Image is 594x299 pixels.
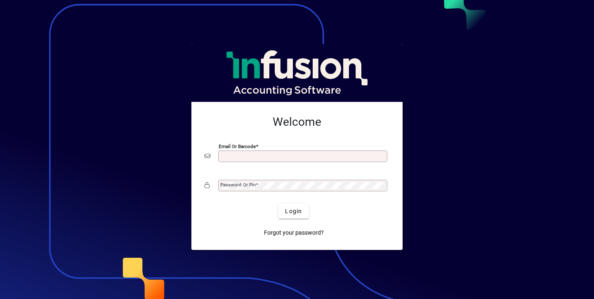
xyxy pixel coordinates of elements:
[278,204,309,219] button: Login
[264,228,324,237] span: Forgot your password?
[205,115,389,129] h2: Welcome
[261,225,327,240] a: Forgot your password?
[219,144,256,149] mat-label: Email or Barcode
[285,207,302,216] span: Login
[220,182,256,188] mat-label: Password or Pin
